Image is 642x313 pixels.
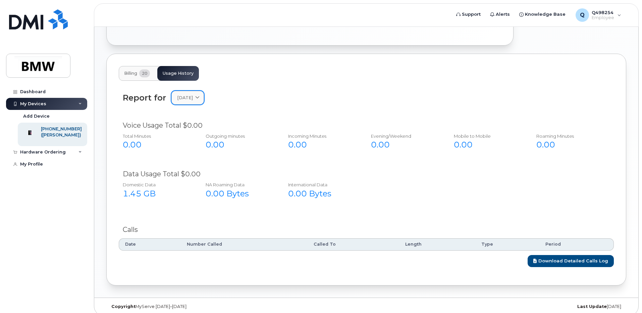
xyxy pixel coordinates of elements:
span: Q498254 [592,10,614,15]
div: Report for [123,93,166,102]
a: Download Detailed Calls Log [528,255,614,267]
div: MyServe [DATE]–[DATE] [106,304,280,309]
span: Employee [592,15,614,20]
span: 20 [139,69,150,77]
th: Length [399,238,476,250]
a: [DATE] [171,91,204,105]
div: Outgoing minutes [206,133,274,139]
div: 0.00 [536,139,604,150]
div: Evening/Weekend [371,133,439,139]
div: [DATE] [453,304,626,309]
th: Type [475,238,539,250]
span: Q [580,11,585,19]
strong: Last Update [577,304,607,309]
span: Billing [124,71,137,76]
div: Incoming Minutes [288,133,356,139]
div: NA Roaming Data [206,182,274,188]
span: Knowledge Base [525,11,566,18]
th: Called To [308,238,399,250]
th: Number Called [181,238,308,250]
div: Mobile to Mobile [454,133,522,139]
th: Date [119,238,181,250]
div: Data Usage Total $0.00 [123,169,610,179]
div: 0.00 [288,139,356,150]
strong: Copyright [111,304,136,309]
div: 0.00 [454,139,522,150]
div: 0.00 Bytes [288,188,356,199]
div: Calls [123,225,610,235]
div: Voice Usage Total $0.00 [123,121,610,130]
span: Alerts [496,11,510,18]
a: Support [451,8,485,21]
div: Q498254 [571,8,626,22]
div: 0.00 [371,139,439,150]
th: Period [539,238,614,250]
div: Total Minutes [123,133,191,139]
div: Roaming Minutes [536,133,604,139]
a: Alerts [485,8,515,21]
div: International Data [288,182,356,188]
a: Knowledge Base [515,8,570,21]
div: 1.45 GB [123,188,191,199]
span: Support [462,11,481,18]
iframe: Messenger Launcher [613,284,637,308]
div: Domestic Data [123,182,191,188]
div: 0.00 Bytes [206,188,274,199]
div: 0.00 [206,139,274,150]
span: [DATE] [177,95,193,101]
div: 0.00 [123,139,191,150]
